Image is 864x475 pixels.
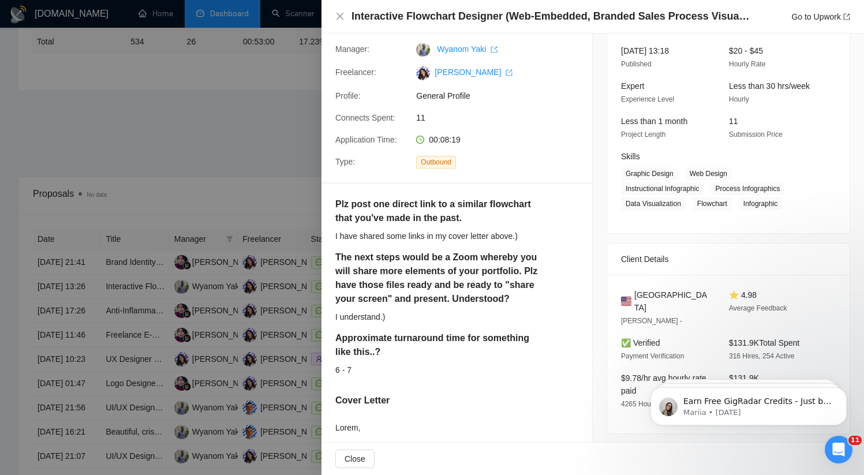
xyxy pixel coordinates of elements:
button: Close [335,450,375,468]
span: Less than 1 month [621,117,687,126]
span: export [491,46,498,53]
span: Hourly [729,95,749,103]
img: 🇺🇸 [621,295,631,308]
span: [GEOGRAPHIC_DATA] [634,289,710,314]
span: 11 [416,111,589,124]
div: Client Details [621,244,836,275]
a: Go to Upworkexport [791,12,850,21]
span: Manager: [335,44,369,54]
span: Profile: [335,91,361,100]
span: Instructional Infographic [621,182,704,195]
span: Infographic [739,197,782,210]
span: Outbound [416,156,456,169]
span: close [335,12,345,21]
span: 00:08:19 [429,135,461,144]
div: I have shared some links in my cover letter above.) [335,230,578,242]
iframe: Intercom notifications message [633,363,864,444]
span: export [506,69,513,76]
button: Close [335,12,345,21]
span: 11 [848,436,862,445]
span: Expert [621,81,644,91]
img: c1TvrDEnT2cRyVJWuaGrBp4vblnH3gAhIHj-0WWF6XgB1-1I-LIFv2h85ylRMVt1qP [416,66,430,80]
h5: Plz post one direct link to a similar flowchart that you've made in the past. [335,197,542,225]
span: ⭐ 4.98 [729,290,757,300]
span: Skills [621,152,640,161]
a: [PERSON_NAME] export [435,68,513,77]
span: Published [621,60,652,68]
div: 6 - 7 [335,364,577,376]
h5: Approximate turnaround time for something like this..? [335,331,541,359]
span: $131.9K Total Spent [729,338,799,347]
span: 4265 Hours [621,400,657,408]
span: Flowchart [693,197,732,210]
span: Data Visualization [621,197,686,210]
span: [PERSON_NAME] - [621,317,682,325]
span: $20 - $45 [729,46,763,55]
span: Hourly Rate [729,60,765,68]
span: clock-circle [416,136,424,144]
span: 11 [729,117,738,126]
div: I understand.) [335,311,578,323]
span: [DATE] 13:18 [621,46,669,55]
span: 316 Hires, 254 Active [729,352,794,360]
span: $9.78/hr avg hourly rate paid [621,373,706,395]
span: Connects Spent: [335,113,395,122]
span: Web Design [685,167,732,180]
span: General Profile [416,89,589,102]
h5: Cover Letter [335,394,390,407]
span: Graphic Design [621,167,678,180]
span: Submission Price [729,130,783,139]
span: Payment Verification [621,352,684,360]
iframe: Intercom live chat [825,436,852,463]
span: export [843,13,850,20]
span: Type: [335,157,355,166]
span: Experience Level [621,95,674,103]
a: Wyanom Yaki export [437,44,498,54]
h4: Interactive Flowchart Designer (Web-Embedded, Branded Sales Process Visualization) [351,9,750,24]
span: ✅ Verified [621,338,660,347]
span: Freelancer: [335,68,376,77]
span: Average Feedback [729,304,787,312]
span: Application Time: [335,135,397,144]
h5: The next steps would be a Zoom whereby you will share more elements of your portfolio. Plz have t... [335,250,542,306]
span: Process Infographics [710,182,784,195]
span: Project Length [621,130,665,139]
span: Close [345,452,365,465]
span: Less than 30 hrs/week [729,81,810,91]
